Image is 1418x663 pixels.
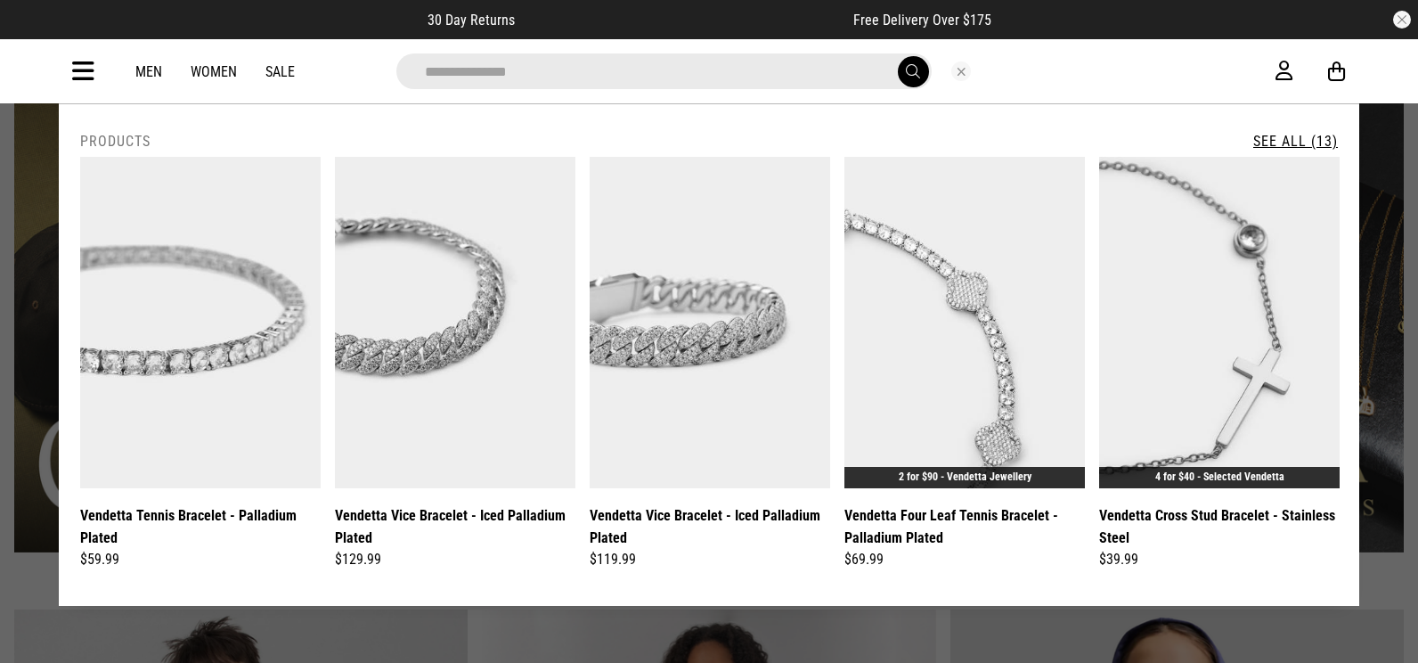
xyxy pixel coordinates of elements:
[135,63,162,80] a: Men
[335,504,575,549] a: Vendetta Vice Bracelet - Iced Palladium Plated
[80,157,321,488] img: Vendetta Tennis Bracelet - Palladium Plated in Silver
[853,12,991,29] span: Free Delivery Over $175
[265,63,295,80] a: Sale
[590,157,830,488] img: Vendetta Vice Bracelet - Iced Palladium Plated in Silver
[550,11,818,29] iframe: Customer reviews powered by Trustpilot
[844,504,1085,549] a: Vendetta Four Leaf Tennis Bracelet - Palladium Plated
[951,61,971,81] button: Close search
[191,63,237,80] a: Women
[1155,471,1284,483] a: 4 for $40 - Selected Vendetta
[14,7,68,61] button: Open LiveChat chat widget
[1253,133,1338,150] a: See All (13)
[1099,549,1340,570] div: $39.99
[844,549,1085,570] div: $69.99
[335,549,575,570] div: $129.99
[1099,504,1340,549] a: Vendetta Cross Stud Bracelet - Stainless Steel
[899,471,1031,483] a: 2 for $90 - Vendetta Jewellery
[80,133,151,150] h2: Products
[590,549,830,570] div: $119.99
[844,157,1085,488] img: Vendetta Four Leaf Tennis Bracelet - Palladium Plated in Silver
[80,504,321,549] a: Vendetta Tennis Bracelet - Palladium Plated
[1099,157,1340,488] img: Vendetta Cross Stud Bracelet - Stainless Steel in Silver
[428,12,515,29] span: 30 Day Returns
[335,157,575,488] img: Vendetta Vice Bracelet - Iced Palladium Plated in Silver
[590,504,830,549] a: Vendetta Vice Bracelet - Iced Palladium Plated
[80,549,321,570] div: $59.99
